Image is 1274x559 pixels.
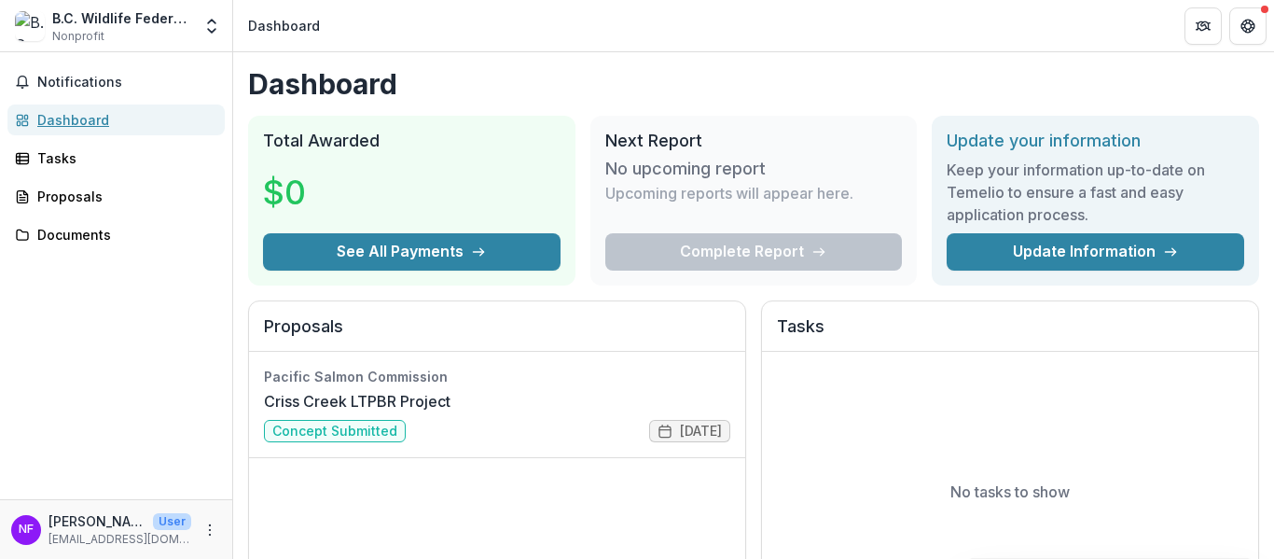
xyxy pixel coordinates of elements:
[199,7,225,45] button: Open entity switcher
[248,67,1259,101] h1: Dashboard
[241,12,327,39] nav: breadcrumb
[947,131,1244,151] h2: Update your information
[37,75,217,91] span: Notifications
[263,233,561,271] button: See All Payments
[19,524,34,536] div: Neil Fletcher
[777,316,1243,352] h2: Tasks
[52,28,104,45] span: Nonprofit
[15,11,45,41] img: B.C. Wildlife Federation
[7,143,225,174] a: Tasks
[263,167,403,217] h3: $0
[7,67,225,97] button: Notifications
[263,131,561,151] h2: Total Awarded
[248,16,320,35] div: Dashboard
[199,519,221,541] button: More
[947,233,1244,271] a: Update Information
[1184,7,1222,45] button: Partners
[605,182,853,204] p: Upcoming reports will appear here.
[1229,7,1267,45] button: Get Help
[48,531,191,548] p: [EMAIL_ADDRESS][DOMAIN_NAME]
[7,105,225,135] a: Dashboard
[264,316,730,352] h2: Proposals
[605,159,766,179] h3: No upcoming report
[264,390,450,412] a: Criss Creek LTPBR Project
[37,148,210,168] div: Tasks
[7,219,225,250] a: Documents
[950,481,1070,503] p: No tasks to show
[7,181,225,212] a: Proposals
[37,110,210,130] div: Dashboard
[605,131,903,151] h2: Next Report
[37,187,210,206] div: Proposals
[37,225,210,245] div: Documents
[48,511,145,531] p: [PERSON_NAME]
[947,159,1244,226] h3: Keep your information up-to-date on Temelio to ensure a fast and easy application process.
[153,513,191,530] p: User
[52,8,191,28] div: B.C. Wildlife Federation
